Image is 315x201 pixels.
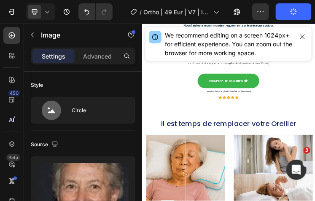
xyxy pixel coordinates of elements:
[140,8,142,16] span: /
[8,90,20,96] div: 450
[256,112,284,122] strong: plus tôt
[6,154,20,161] div: Beta
[31,81,43,89] div: Style
[194,60,256,70] strong: nettement mieux
[78,3,113,20] div: Undo/Redo
[197,162,295,175] span: Essayez-le 30 Nuits
[143,8,210,16] span: Ortho | 49 Eur | V7 | ID | 6831452946498 | 220825
[72,101,123,120] div: Circle
[42,52,65,61] p: Settings
[41,30,113,40] p: Image
[142,24,315,201] iframe: Design area
[304,147,310,154] span: 3
[183,95,211,105] strong: adapte
[165,31,293,57] div: We recommend editing on a screen 1024px+ for efficient experience. You can zoom out the browser f...
[286,160,307,180] iframe: Intercom live chat
[31,139,60,150] div: Source
[83,52,112,61] p: Advanced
